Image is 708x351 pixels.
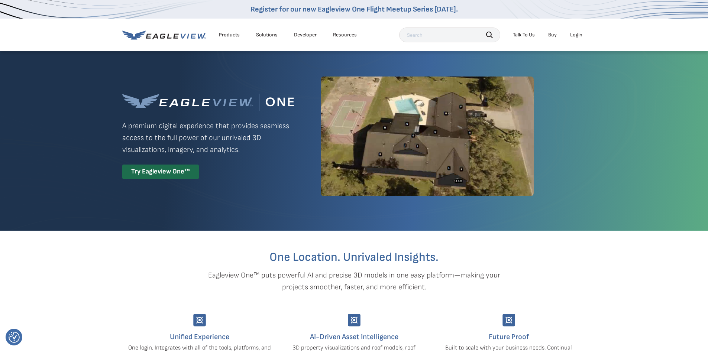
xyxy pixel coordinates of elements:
p: A premium digital experience that provides seamless access to the full power of our unrivaled 3D ... [122,120,294,156]
div: Resources [333,32,357,38]
input: Search [399,27,500,42]
div: Solutions [256,32,278,38]
button: Consent Preferences [9,332,20,343]
h2: One Location. Unrivaled Insights. [128,251,581,263]
img: Eagleview One™ [122,94,294,111]
a: Buy [548,32,557,38]
h4: AI-Driven Asset Intelligence [282,331,426,343]
img: Group-9744.svg [502,314,515,326]
p: Eagleview One™ puts powerful AI and precise 3D models in one easy platform—making your projects s... [195,269,513,293]
img: Revisit consent button [9,332,20,343]
h4: Unified Experience [128,331,271,343]
a: Register for our new Eagleview One Flight Meetup Series [DATE]. [250,5,458,14]
div: Login [570,32,582,38]
a: Developer [294,32,317,38]
img: Group-9744.svg [193,314,206,326]
div: Try Eagleview One™ [122,165,199,179]
img: Group-9744.svg [348,314,361,326]
h4: Future Proof [437,331,581,343]
div: Talk To Us [513,32,535,38]
div: Products [219,32,240,38]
